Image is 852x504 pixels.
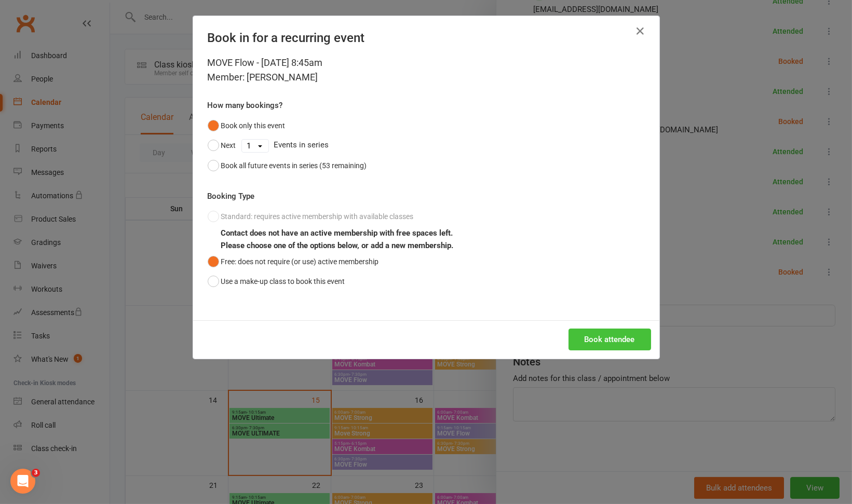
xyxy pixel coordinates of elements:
[208,271,345,291] button: Use a make-up class to book this event
[208,156,367,175] button: Book all future events in series (53 remaining)
[208,135,236,155] button: Next
[208,116,286,135] button: Book only this event
[10,469,35,494] iframe: Intercom live chat
[221,241,454,250] b: Please choose one of the options below, or add a new membership.
[569,329,651,350] button: Book attendee
[632,23,649,39] button: Close
[208,252,379,271] button: Free: does not require (or use) active membership
[221,160,367,171] div: Book all future events in series (53 remaining)
[32,469,40,477] span: 3
[208,135,645,155] div: Events in series
[208,99,283,112] label: How many bookings?
[208,56,645,85] div: MOVE Flow - [DATE] 8:45am Member: [PERSON_NAME]
[221,228,453,238] b: Contact does not have an active membership with free spaces left.
[208,31,645,45] h4: Book in for a recurring event
[208,190,255,202] label: Booking Type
